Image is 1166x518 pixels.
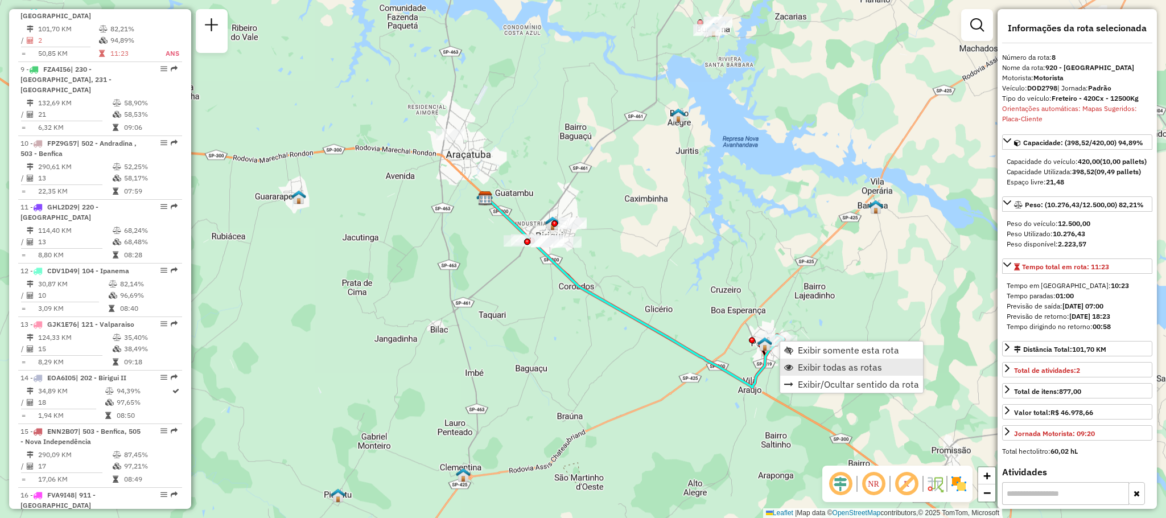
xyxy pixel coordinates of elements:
[20,303,26,314] td: =
[20,343,26,355] td: /
[978,484,995,501] a: Zoom out
[123,109,178,120] td: 58,53%
[1002,93,1152,104] div: Tipo do veículo:
[27,26,34,32] i: Distância Total
[20,373,126,382] span: 14 -
[694,24,722,35] div: Atividade não roteirizada - TIETE COMERCIO DE CO
[20,397,26,408] td: /
[123,332,178,343] td: 35,40%
[20,474,26,485] td: =
[38,97,112,109] td: 132,69 KM
[704,17,732,28] div: Atividade não roteirizada - VIVIANE DOS SANTOS FERRANTE DA SILVA 305
[27,111,34,118] i: Total de Atividades
[1025,200,1144,209] span: Peso: (10.276,43/12.500,00) 82,21%
[20,203,98,221] span: | 220 - [GEOGRAPHIC_DATA]
[38,236,112,248] td: 13
[1007,291,1148,301] div: Tempo paradas:
[27,463,34,470] i: Total de Atividades
[47,427,78,435] span: ENN2B07
[1002,134,1152,150] a: Capacidade: (398,52/420,00) 94,89%
[780,359,923,376] li: Exibir todas as rotas
[926,475,944,493] img: Fluxo de ruas
[27,227,34,234] i: Distância Total
[171,139,178,146] em: Rota exportada
[76,373,126,382] span: | 202 - Birigui II
[1002,362,1152,377] a: Total de atividades:2
[1014,344,1106,355] div: Distância Total:
[113,334,121,341] i: % de utilização do peso
[113,252,118,258] i: Tempo total em rota
[200,14,223,39] a: Nova sessão e pesquisa
[20,186,26,197] td: =
[545,216,560,231] img: BIRIGUI
[99,26,108,32] i: % de utilização do peso
[113,227,121,234] i: % de utilização do peso
[109,305,114,312] i: Tempo total em rota
[1052,94,1139,102] strong: Freteiro - 420Cx - 12500Kg
[160,139,167,146] em: Opções
[38,332,112,343] td: 124,33 KM
[27,399,34,406] i: Total de Atividades
[558,217,587,229] div: Atividade não roteirizada - RODRIGUES e RODRIGUE
[1002,425,1152,441] a: Jornada Motorista: 09:20
[1014,429,1095,439] div: Jornada Motorista: 09:20
[1002,467,1152,478] h4: Atividades
[123,161,178,172] td: 52,25%
[113,100,121,106] i: % de utilização do peso
[27,175,34,182] i: Total de Atividades
[38,278,108,290] td: 30,87 KM
[1002,152,1152,192] div: Capacidade: (398,52/420,00) 94,89%
[1007,177,1148,187] div: Espaço livre:
[1007,281,1148,291] div: Tempo em [GEOGRAPHIC_DATA]:
[780,376,923,393] li: Exibir/Ocultar sentido da rota
[1058,219,1090,228] strong: 12.500,00
[1002,341,1152,356] a: Distância Total:101,70 KM
[20,65,112,94] span: | 230 - [GEOGRAPHIC_DATA], 231 - [GEOGRAPHIC_DATA]
[113,476,118,483] i: Tempo total em rota
[1072,167,1094,176] strong: 398,52
[553,236,582,248] div: Atividade não roteirizada - SUPERMERCADO PLANALT
[476,191,491,205] img: 625 UDC Light Campus Universitário
[1014,408,1093,418] div: Valor total:
[950,475,968,493] img: Exibir/Ocultar setores
[27,292,34,299] i: Total de Atividades
[1007,157,1148,167] div: Capacidade do veículo:
[113,359,118,365] i: Tempo total em rota
[1050,447,1078,455] strong: 60,02 hL
[1062,302,1103,310] strong: [DATE] 07:00
[160,267,167,274] em: Opções
[47,203,77,211] span: GHL2D29
[1002,214,1152,254] div: Peso: (10.276,43/12.500,00) 82,21%
[757,336,772,351] img: PENÁPOLIS
[171,491,178,498] em: Rota exportada
[123,122,178,133] td: 09:06
[20,236,26,248] td: /
[113,346,121,352] i: % de utilização da cubagem
[110,48,154,59] td: 11:23
[1059,387,1081,396] strong: 877,00
[798,380,919,389] span: Exibir/Ocultar sentido da rota
[38,161,112,172] td: 290,61 KM
[693,24,722,36] div: Atividade não roteirizada - LECI SANTOS DA PURIF
[868,199,883,214] img: BARBOSA
[160,374,167,381] em: Opções
[38,249,112,261] td: 8,80 KM
[123,225,178,236] td: 68,24%
[1088,84,1111,92] strong: Padrão
[47,373,76,382] span: EOA6I05
[766,509,793,517] a: Leaflet
[20,427,141,446] span: 15 -
[20,139,137,158] span: 10 -
[38,343,112,355] td: 15
[436,129,464,140] div: Atividade não roteirizada - CARLOS FRANCINALDO M
[456,467,471,482] img: CLEMENTINA
[47,491,75,499] span: FVA9I48
[20,48,26,59] td: =
[27,163,34,170] i: Distância Total
[110,35,154,46] td: 94,89%
[20,203,98,221] span: 11 -
[123,249,178,261] td: 08:28
[1078,157,1100,166] strong: 420,00
[171,374,178,381] em: Rota exportada
[120,303,177,314] td: 08:40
